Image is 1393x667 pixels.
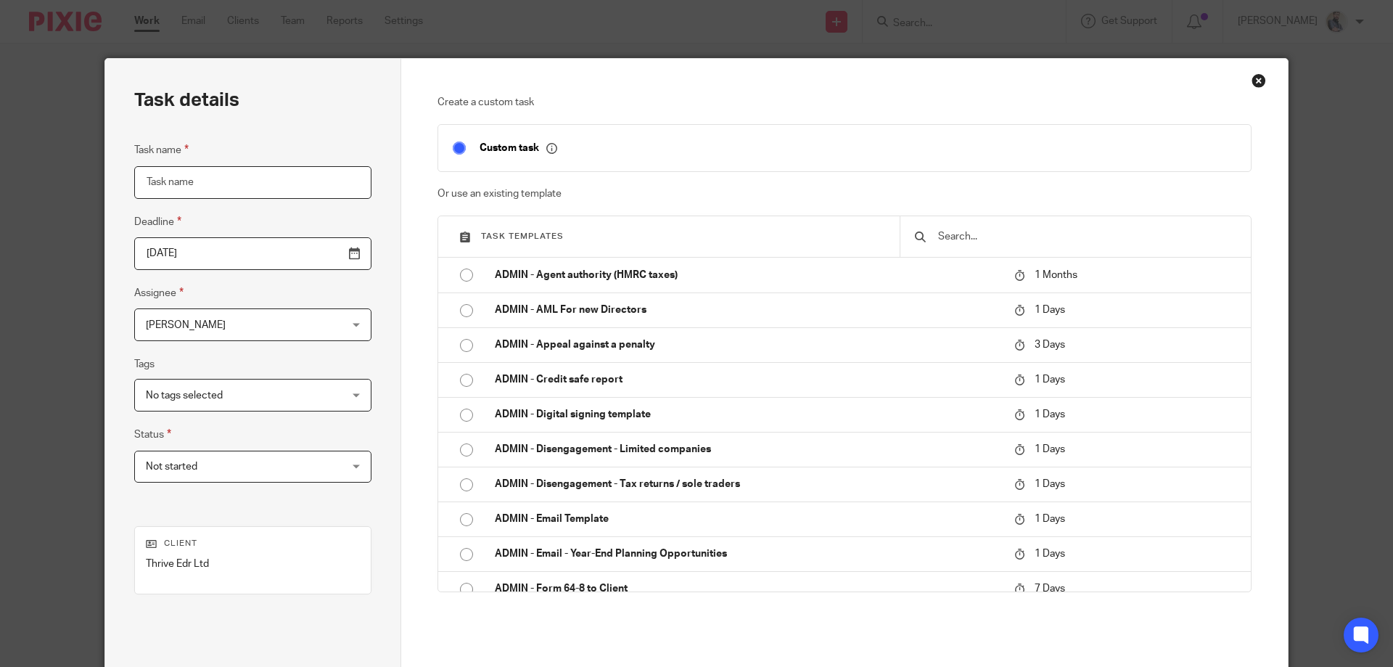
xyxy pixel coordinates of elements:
input: Search... [937,229,1236,245]
span: 1 Days [1035,479,1065,489]
input: Task name [134,166,371,199]
p: ADMIN - Form 64-8 to Client [495,581,1000,596]
span: No tags selected [146,390,223,401]
span: 7 Days [1035,584,1065,594]
span: 1 Days [1035,409,1065,420]
span: 1 Days [1035,514,1065,524]
p: ADMIN - Digital signing template [495,407,1000,422]
span: 1 Months [1035,270,1077,280]
p: ADMIN - Disengagement - Tax returns / sole traders [495,477,1000,491]
div: Close this dialog window [1252,73,1266,88]
label: Task name [134,142,189,158]
label: Tags [134,357,155,372]
span: Task templates [481,232,564,240]
span: 1 Days [1035,549,1065,559]
span: 1 Days [1035,375,1065,385]
p: Custom task [480,142,557,155]
p: ADMIN - Appeal against a penalty [495,337,1000,352]
input: Pick a date [134,237,371,270]
p: Thrive Edr Ltd [146,557,360,571]
span: 1 Days [1035,305,1065,315]
span: [PERSON_NAME] [146,320,226,330]
span: 1 Days [1035,444,1065,454]
span: 3 Days [1035,340,1065,350]
p: ADMIN - Email - Year-End Planning Opportunities [495,547,1000,561]
p: ADMIN - Credit safe report [495,372,1000,387]
label: Status [134,426,171,443]
span: Not started [146,462,197,472]
p: ADMIN - Agent authority (HMRC taxes) [495,268,1000,282]
label: Deadline [134,213,181,230]
p: ADMIN - Email Template [495,512,1000,526]
p: Create a custom task [437,95,1252,110]
p: Client [146,538,360,549]
p: Or use an existing template [437,187,1252,201]
p: ADMIN - Disengagement - Limited companies [495,442,1000,457]
p: ADMIN - AML For new Directors [495,303,1000,317]
h2: Task details [134,88,239,112]
label: Assignee [134,285,184,301]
